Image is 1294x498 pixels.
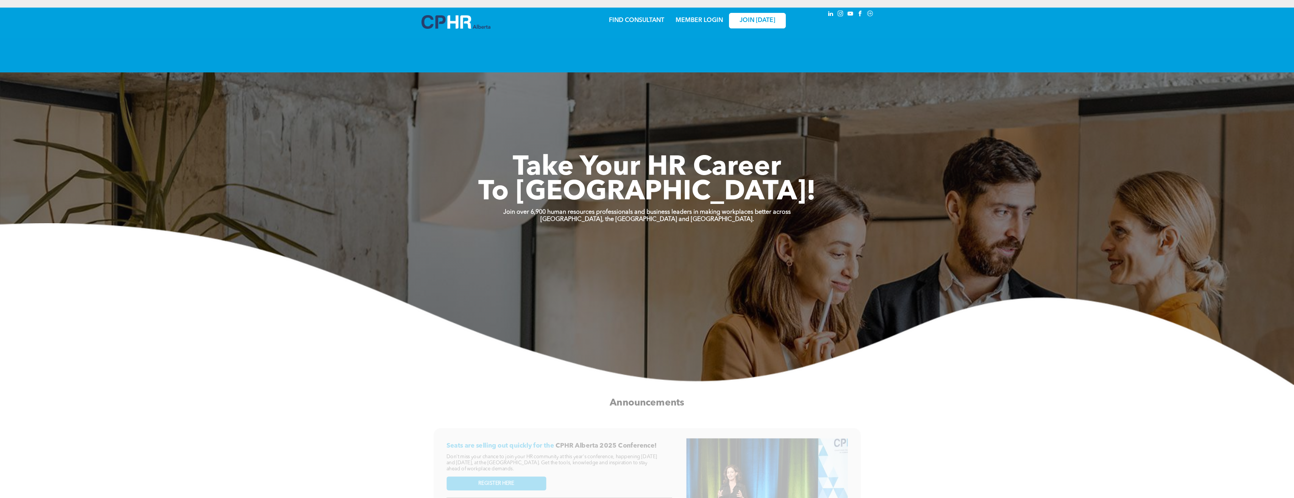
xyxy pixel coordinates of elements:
span: REGISTER HERE [478,480,514,486]
span: CPHR Alberta 2025 Conference! [556,443,657,449]
a: JOIN [DATE] [729,13,786,28]
a: instagram [837,9,845,20]
strong: [GEOGRAPHIC_DATA], the [GEOGRAPHIC_DATA] and [GEOGRAPHIC_DATA]. [540,216,754,222]
img: A blue and white logo for cp alberta [421,15,490,29]
a: facebook [856,9,865,20]
a: REGISTER HERE [446,476,546,490]
span: Seats are selling out quickly for the [446,443,554,449]
a: Social network [866,9,874,20]
a: MEMBER LOGIN [676,17,723,23]
span: Don't miss your chance to join your HR community at this year's conference, happening [DATE] and ... [446,454,657,471]
span: Take Your HR Career [513,154,781,182]
a: youtube [846,9,855,20]
span: JOIN [DATE] [740,17,775,24]
a: FIND CONSULTANT [609,17,664,23]
strong: Join over 6,900 human resources professionals and business leaders in making workplaces better ac... [503,209,791,215]
span: To [GEOGRAPHIC_DATA]! [478,179,816,206]
a: linkedin [827,9,835,20]
span: Announcements [610,398,684,407]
